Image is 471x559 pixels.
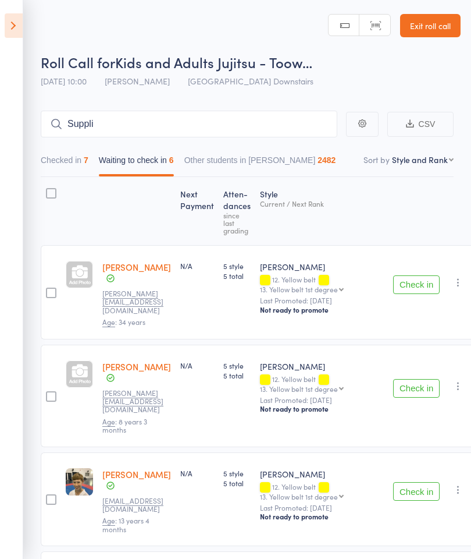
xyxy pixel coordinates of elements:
div: [PERSON_NAME] [260,360,384,372]
div: 12. Yellow belt [260,375,384,392]
div: 6 [169,155,174,165]
span: Roll Call for [41,52,115,72]
small: Mitzi.merukh@gmail.com [102,389,171,414]
span: : 13 years 4 months [102,515,149,533]
span: [DATE] 10:00 [41,75,87,87]
small: Last Promoted: [DATE] [260,504,384,512]
span: 5 style [223,468,251,478]
span: 5 style [223,261,251,271]
span: [GEOGRAPHIC_DATA] Downstairs [188,75,313,87]
div: 12. Yellow belt [260,275,384,293]
span: 5 total [223,478,251,488]
button: Check in [393,379,440,398]
small: Last Promoted: [DATE] [260,396,384,404]
div: 13. Yellow belt 1st degree [260,385,338,392]
small: Mitzi.merukh@gmail.com [102,289,171,314]
div: Current / Next Rank [260,200,384,207]
input: Search by name [41,111,337,137]
button: Check in [393,275,440,294]
small: Last Promoted: [DATE] [260,296,384,305]
a: Exit roll call [400,14,461,37]
div: N/A [180,468,214,478]
span: Kids and Adults Jujitsu - Toow… [115,52,312,72]
label: Sort by [363,154,390,165]
div: 7 [84,155,88,165]
div: Not ready to promote [260,305,384,314]
img: image1729065917.png [66,468,93,496]
div: since last grading [223,211,251,234]
a: [PERSON_NAME] [102,360,171,373]
div: Not ready to promote [260,404,384,413]
div: [PERSON_NAME] [260,468,384,480]
div: 13. Yellow belt 1st degree [260,493,338,500]
div: 12. Yellow belt [260,483,384,500]
span: [PERSON_NAME] [105,75,170,87]
button: Other students in [PERSON_NAME]2482 [184,150,336,176]
div: N/A [180,261,214,271]
button: CSV [387,112,454,137]
div: N/A [180,360,214,370]
span: 5 total [223,271,251,281]
small: acstanley76@gmail.com [102,497,171,514]
div: 2482 [317,155,336,165]
div: Style and Rank [392,154,448,165]
div: Next Payment [176,182,219,240]
a: [PERSON_NAME] [102,261,171,273]
div: Not ready to promote [260,512,384,521]
button: Check in [393,482,440,501]
span: : 34 years [102,317,145,327]
a: [PERSON_NAME] [102,468,171,480]
button: Checked in7 [41,150,88,176]
div: 13. Yellow belt 1st degree [260,285,338,293]
div: [PERSON_NAME] [260,261,384,273]
button: Waiting to check in6 [99,150,174,176]
div: Atten­dances [219,182,255,240]
div: Style [255,182,388,240]
span: : 8 years 3 months [102,416,147,434]
span: 5 style [223,360,251,370]
span: 5 total [223,370,251,380]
